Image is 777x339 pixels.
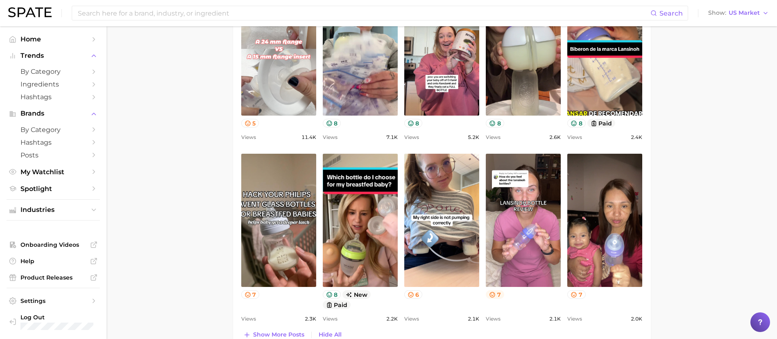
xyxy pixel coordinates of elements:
a: Settings [7,295,100,307]
button: Trends [7,50,100,62]
button: paid [587,119,616,127]
button: 7 [567,290,586,299]
span: 2.4k [631,132,642,142]
a: by Category [7,65,100,78]
span: Ingredients [20,80,86,88]
span: Home [20,35,86,43]
span: Hashtags [20,139,86,146]
button: 7 [486,290,504,299]
button: 5 [241,119,259,127]
button: ShowUS Market [706,8,771,18]
span: Product Releases [20,274,86,281]
button: 8 [567,119,586,127]
a: Log out. Currently logged in with e-mail laura.cordero@emersongroup.com. [7,311,100,332]
span: Hide All [319,331,342,338]
span: Views [404,132,419,142]
span: 7.1k [386,132,398,142]
span: Views [241,314,256,324]
span: Views [323,314,338,324]
span: 2.0k [631,314,642,324]
span: new [342,290,371,299]
span: 5.2k [468,132,479,142]
span: Help [20,257,86,265]
span: 11.4k [301,132,316,142]
a: Onboarding Videos [7,239,100,251]
span: by Category [20,126,86,134]
span: Show [708,11,726,15]
button: Industries [7,204,100,216]
span: My Watchlist [20,168,86,176]
button: paid [323,300,351,309]
button: 8 [404,119,423,127]
button: 6 [404,290,423,299]
span: Views [486,132,501,142]
span: Views [323,132,338,142]
span: Settings [20,297,86,305]
span: Show more posts [253,331,304,338]
span: Search [659,9,683,17]
span: Onboarding Videos [20,241,86,248]
a: My Watchlist [7,166,100,178]
span: Spotlight [20,185,86,193]
a: Spotlight [7,182,100,195]
span: Views [567,314,582,324]
a: Home [7,33,100,46]
span: Hashtags [20,93,86,101]
span: Trends [20,52,86,59]
span: Posts [20,151,86,159]
span: by Category [20,68,86,75]
button: Brands [7,107,100,120]
span: US Market [729,11,760,15]
span: Views [567,132,582,142]
input: Search here for a brand, industry, or ingredient [77,6,650,20]
button: 8 [486,119,504,127]
button: 8 [323,290,341,299]
button: 7 [241,290,260,299]
span: 2.1k [549,314,561,324]
img: SPATE [8,7,52,17]
span: 2.6k [549,132,561,142]
a: Product Releases [7,271,100,284]
a: Hashtags [7,91,100,103]
span: 2.3k [305,314,316,324]
button: 8 [323,119,341,127]
span: Views [404,314,419,324]
span: Views [241,132,256,142]
a: Ingredients [7,78,100,91]
span: Log Out [20,314,121,321]
a: Posts [7,149,100,162]
a: Help [7,255,100,267]
a: by Category [7,123,100,136]
span: Brands [20,110,86,117]
span: Views [486,314,501,324]
span: 2.2k [386,314,398,324]
span: 2.1k [468,314,479,324]
a: Hashtags [7,136,100,149]
span: Industries [20,206,86,214]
